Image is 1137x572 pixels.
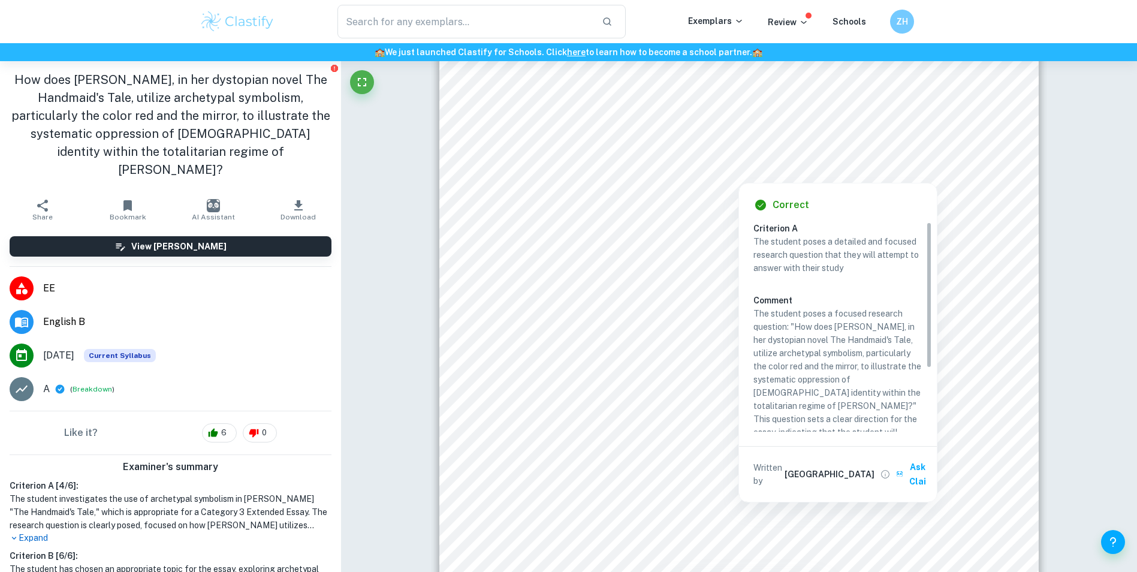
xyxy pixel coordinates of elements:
p: Written by [753,461,782,487]
h6: View [PERSON_NAME] [131,240,227,253]
span: EE [43,281,331,296]
span: [DATE] [43,348,74,363]
span: , [945,110,949,124]
img: Clastify logo [200,10,276,34]
button: AI Assistant [171,193,256,227]
h6: Criterion A [753,222,932,235]
span: The Handmaid's Tale [825,110,940,124]
span: regime of [PERSON_NAME]? [688,166,855,180]
button: View [PERSON_NAME] [10,236,331,257]
span: Share [32,213,53,221]
h6: Criterion B [ 6 / 6 ]: [10,549,331,562]
span: AI Assistant [192,213,235,221]
span: Download [281,213,316,221]
button: Report issue [330,64,339,73]
span: English B [43,315,331,329]
h6: ZH [895,15,909,28]
span: ( ) [70,384,114,395]
span: Word count: [684,240,756,254]
p: The student poses a detailed and focused research question that they will attempt to answer with ... [753,235,922,275]
h6: Like it? [64,426,98,440]
span: Bookmark [110,213,146,221]
button: Download [256,193,341,227]
button: Help and Feedback [1101,530,1125,554]
span: 🏫 [752,47,762,57]
img: AI Assistant [207,199,220,212]
h6: [GEOGRAPHIC_DATA] [785,468,874,481]
span: 6 [215,427,233,439]
span: Subject: [612,203,659,217]
h6: Examiner's summary [5,460,336,474]
span: How does [PERSON_NAME], in her dystopian novel [529,110,817,124]
div: 6 [202,423,237,442]
p: Expand [10,532,331,544]
input: Search for any exemplars... [337,5,593,38]
a: here [567,47,586,57]
span: 🏫 [375,47,385,57]
div: 0 [243,423,277,442]
h6: We just launched Clastify for Schools. Click to learn how to become a school partner. [2,46,1135,59]
span: illustrate the systematic oppression of [DEMOGRAPHIC_DATA] identity within the totalitarian [526,147,1021,161]
h6: Correct [773,198,809,212]
h1: The student investigates the use of archetypal symbolism in [PERSON_NAME] "The Handmaid's Tale," ... [10,492,331,532]
span: 0 [255,427,273,439]
h1: How does [PERSON_NAME], in her dystopian novel The Handmaid's Tale, utilize archetypal symbolism,... [10,71,331,179]
p: The student poses a focused research question: "How does [PERSON_NAME], in her dystopian novel Th... [753,307,922,518]
p: A [43,382,50,396]
button: Ask Clai [894,456,932,492]
span: Research question: [681,73,793,86]
a: Schools [833,17,866,26]
button: Fullscreen [350,70,374,94]
h6: Comment [753,294,922,307]
img: clai.svg [896,471,903,477]
button: Bookmark [85,193,170,227]
h6: Criterion A [ 4 / 6 ]: [10,479,331,492]
div: This exemplar is based on the current syllabus. Feel free to refer to it for inspiration/ideas wh... [84,349,156,362]
p: Exemplars [688,14,744,28]
button: View full profile [877,466,894,483]
button: ZH [890,10,914,34]
button: Breakdown [73,384,112,395]
span: Current Syllabus [84,349,156,362]
p: Review [768,16,809,29]
span: English B (Category 3 3 Literature) [665,203,862,217]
